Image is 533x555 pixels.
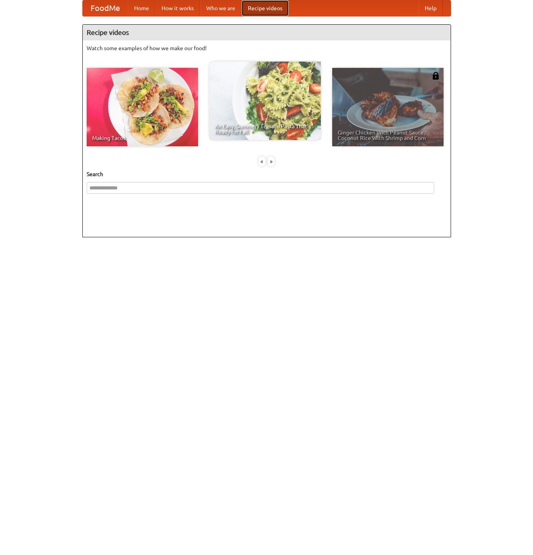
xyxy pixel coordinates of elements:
div: » [267,156,275,166]
a: How it works [155,0,200,16]
a: FoodMe [83,0,128,16]
h5: Search [87,170,447,178]
a: Recipe videos [242,0,289,16]
span: An Easy, Summery Tomato Pasta That's Ready for Fall [215,124,315,135]
h4: Recipe videos [83,25,451,40]
span: Making Tacos [92,135,193,141]
a: Making Tacos [87,68,198,146]
img: 483408.png [432,72,440,80]
div: « [258,156,266,166]
p: Watch some examples of how we make our food! [87,44,447,52]
a: Home [128,0,155,16]
a: Who we are [200,0,242,16]
a: Help [418,0,443,16]
a: An Easy, Summery Tomato Pasta That's Ready for Fall [209,62,321,140]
